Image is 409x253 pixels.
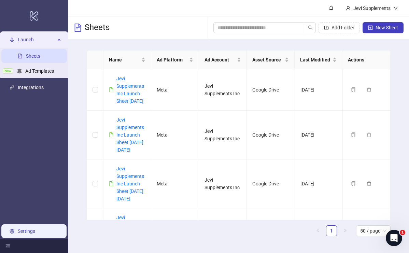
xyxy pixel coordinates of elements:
[151,111,199,159] td: Meta
[116,117,144,153] a: Jevi Supplements Inc Launch Sheet [DATE] [DATE]
[367,181,371,186] span: delete
[25,68,54,74] a: Ad Templates
[26,53,40,59] a: Sheets
[340,225,351,236] li: Next Page
[312,225,323,236] button: left
[351,132,356,137] span: copy
[204,56,236,64] span: Ad Account
[393,6,398,11] span: down
[300,56,331,64] span: Last Modified
[247,208,295,250] td: Google Drive
[386,230,402,246] iframe: Intercom live chat
[116,76,144,104] a: Jevi Supplements Inc Launch Sheet [DATE]
[326,225,337,236] li: 1
[295,208,343,250] td: [DATE]
[199,69,247,111] td: Jevi Supplements Inc
[295,69,343,111] td: [DATE]
[376,25,398,30] span: New Sheet
[18,228,35,234] a: Settings
[199,51,247,69] th: Ad Account
[326,226,337,236] a: 1
[109,87,114,92] span: file
[356,225,391,236] div: Page Size
[340,225,351,236] button: right
[312,225,323,236] li: Previous Page
[351,87,356,92] span: copy
[360,226,386,236] span: 50 / page
[109,132,114,137] span: file
[363,22,404,33] button: New Sheet
[116,215,145,243] a: Jevi Supplements Launch Sheet LIVE
[295,51,342,69] th: Last Modified
[247,111,295,159] td: Google Drive
[157,56,188,64] span: Ad Platform
[332,25,354,30] span: Add Folder
[368,25,373,30] span: plus-square
[85,22,110,33] h3: Sheets
[151,159,199,208] td: Meta
[109,56,140,64] span: Name
[151,208,199,250] td: Meta
[10,37,14,42] span: rocket
[103,51,151,69] th: Name
[295,159,343,208] td: [DATE]
[247,69,295,111] td: Google Drive
[247,159,295,208] td: Google Drive
[247,51,295,69] th: Asset Source
[367,132,371,137] span: delete
[400,230,405,235] span: 1
[342,51,390,69] th: Actions
[319,22,360,33] button: Add Folder
[18,85,44,90] a: Integrations
[351,181,356,186] span: copy
[351,4,393,12] div: Jevi Supplements
[308,25,313,30] span: search
[199,111,247,159] td: Jevi Supplements Inc
[343,228,347,233] span: right
[329,5,334,10] span: bell
[116,166,144,201] a: Jevi Supplements Inc Launch Sheet [DATE] [DATE]
[5,244,10,249] span: menu-fold
[324,25,329,30] span: folder-add
[346,6,351,11] span: user
[367,87,371,92] span: delete
[295,111,343,159] td: [DATE]
[252,56,283,64] span: Asset Source
[18,33,55,46] span: Launch
[199,208,247,250] td: Jevi Supplements Inc
[151,51,199,69] th: Ad Platform
[316,228,320,233] span: left
[74,24,82,32] span: file-text
[199,159,247,208] td: Jevi Supplements Inc
[151,69,199,111] td: Meta
[109,181,114,186] span: file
